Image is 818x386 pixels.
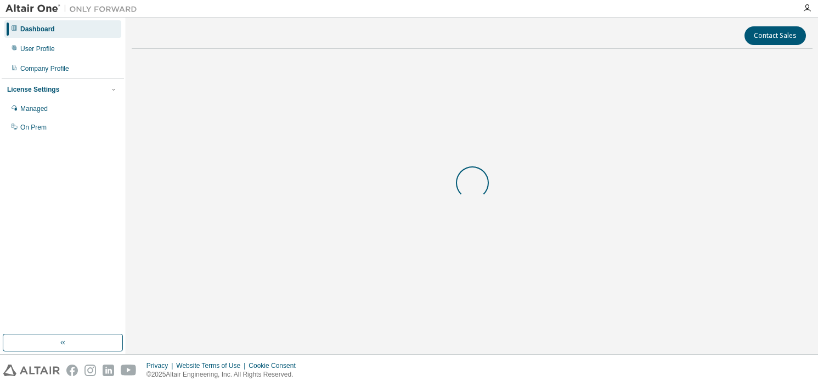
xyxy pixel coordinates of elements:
[20,44,55,53] div: User Profile
[84,365,96,376] img: instagram.svg
[103,365,114,376] img: linkedin.svg
[146,361,176,370] div: Privacy
[20,104,48,113] div: Managed
[744,26,806,45] button: Contact Sales
[176,361,249,370] div: Website Terms of Use
[5,3,143,14] img: Altair One
[20,25,55,33] div: Dashboard
[3,365,60,376] img: altair_logo.svg
[20,64,69,73] div: Company Profile
[146,370,302,379] p: © 2025 Altair Engineering, Inc. All Rights Reserved.
[249,361,302,370] div: Cookie Consent
[20,123,47,132] div: On Prem
[121,365,137,376] img: youtube.svg
[7,85,59,94] div: License Settings
[66,365,78,376] img: facebook.svg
